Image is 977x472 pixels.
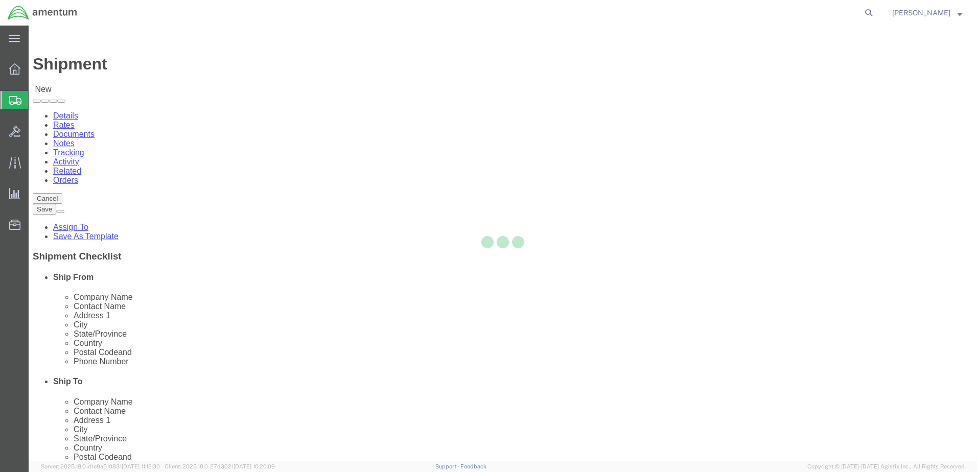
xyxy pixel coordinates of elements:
[435,463,461,469] a: Support
[7,5,78,20] img: logo
[460,463,486,469] a: Feedback
[807,462,965,471] span: Copyright © [DATE]-[DATE] Agistix Inc., All Rights Reserved
[41,463,160,469] span: Server: 2025.18.0-d1e9a510831
[165,463,275,469] span: Client: 2025.18.0-27d3021
[892,7,950,18] span: Scott Meyers
[892,7,963,19] button: [PERSON_NAME]
[122,463,160,469] span: [DATE] 11:12:30
[234,463,275,469] span: [DATE] 10:20:09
